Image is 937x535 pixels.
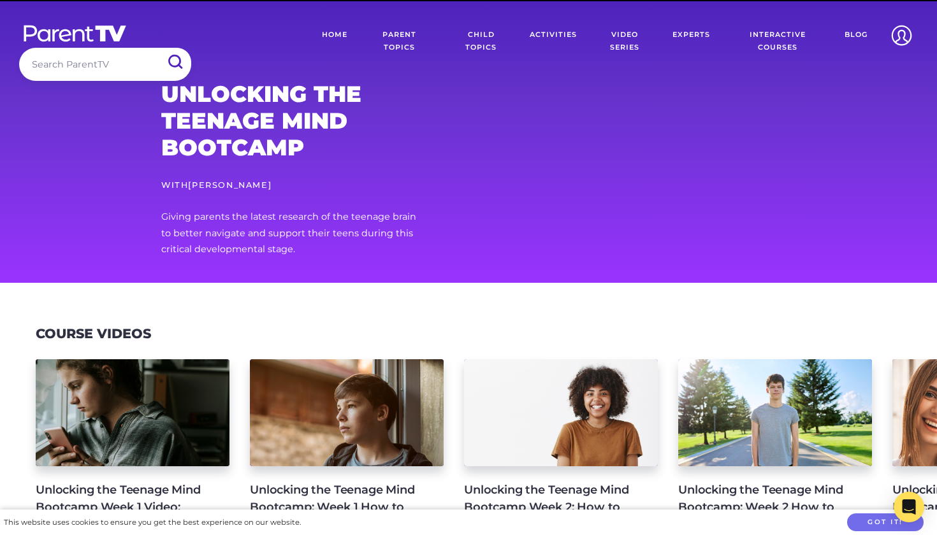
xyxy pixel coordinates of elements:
[586,19,663,64] a: Video Series
[36,326,151,342] h3: Course Videos
[161,81,428,162] h2: Unlocking the Teenage Mind Bootcamp
[4,516,301,529] div: This website uses cookies to ensure you get the best experience on our website.
[442,19,521,64] a: Child Topics
[847,513,924,532] button: Got it!
[312,19,357,64] a: Home
[161,180,272,190] small: With
[161,209,428,259] p: Giving parents the latest research of the teenage brain to better navigate and support their teen...
[663,19,720,64] a: Experts
[885,19,918,52] img: Account
[894,492,924,522] div: Open Intercom Messenger
[19,48,191,80] input: Search ParentTV
[357,19,442,64] a: Parent Topics
[835,19,877,64] a: Blog
[22,24,127,43] img: parenttv-logo-white.4c85aaf.svg
[520,19,586,64] a: Activities
[720,19,835,64] a: Interactive Courses
[188,180,272,190] a: [PERSON_NAME]
[158,48,191,76] input: Submit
